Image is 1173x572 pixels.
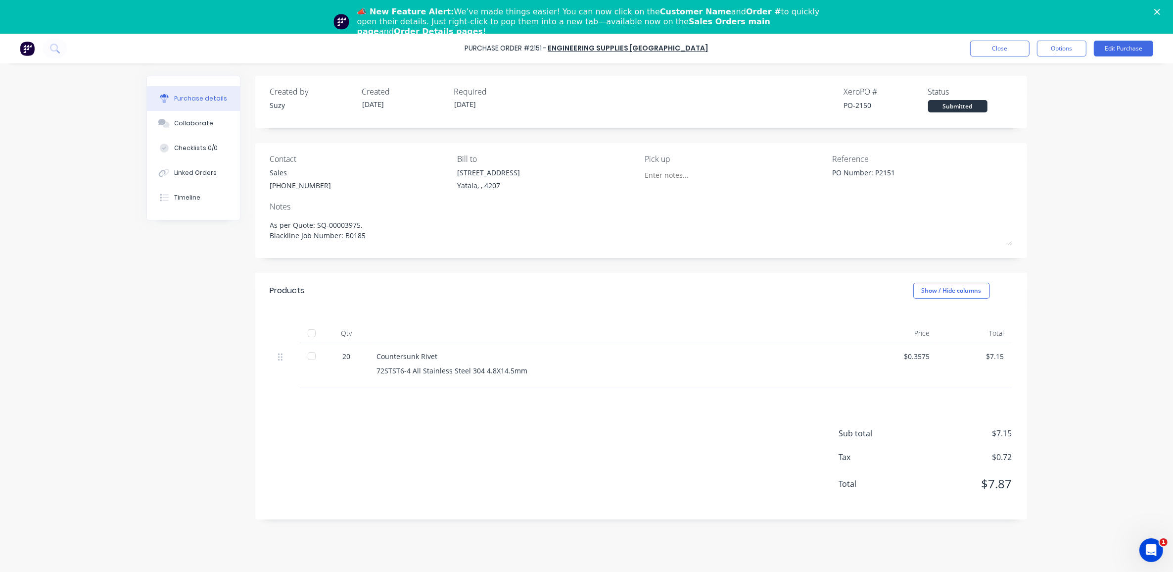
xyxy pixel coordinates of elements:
input: Enter notes... [645,167,735,182]
span: 1 [1160,538,1168,546]
div: Price [864,323,938,343]
button: Timeline [147,185,240,210]
div: Close [1154,9,1164,15]
div: Required [454,86,538,98]
div: Collaborate [174,119,213,128]
div: Qty [325,323,369,343]
button: Options [1037,41,1086,56]
span: $7.87 [913,475,1012,493]
div: Reference [832,153,1012,165]
div: Notes [270,201,1012,212]
div: Sales [270,167,331,178]
img: Profile image for Team [333,14,349,30]
textarea: As per Quote: SQ-00003975. Blackline Job Number: B0185 [270,215,1012,246]
div: Created by [270,86,354,98]
span: Total [839,478,913,490]
b: Customer Name [660,7,731,16]
textarea: PO Number: P2151 [832,167,956,190]
div: 72STST6-4 All Stainless Steel 304 4.8X14.5mm [377,365,856,376]
div: Xero PO # [844,86,928,98]
b: Order Details pages [394,27,483,36]
div: Checklists 0/0 [174,144,218,153]
div: Contact [270,153,450,165]
div: Created [362,86,446,98]
div: We’ve made things easier! You can now click on the and to quickly open their details. Just right-... [357,7,824,37]
div: [STREET_ADDRESS] [457,167,520,178]
iframe: Intercom live chat [1139,538,1163,562]
div: Purchase Order #2151 - [465,44,547,54]
div: Bill to [457,153,637,165]
span: $7.15 [913,427,1012,439]
img: Factory [20,41,35,56]
button: Collaborate [147,111,240,136]
div: [PHONE_NUMBER] [270,180,331,191]
button: Purchase details [147,86,240,111]
div: Submitted [928,100,987,112]
div: $0.3575 [872,351,930,362]
button: Linked Orders [147,160,240,185]
button: Checklists 0/0 [147,136,240,160]
b: Order # [746,7,781,16]
button: Edit Purchase [1094,41,1153,56]
div: Suzy [270,100,354,110]
div: Linked Orders [174,168,217,177]
span: $0.72 [913,451,1012,463]
div: Total [938,323,1012,343]
div: $7.15 [946,351,1004,362]
div: Pick up [645,153,825,165]
button: Show / Hide columns [913,283,990,299]
div: Products [270,285,305,297]
div: Countersunk Rivet [377,351,856,362]
div: Timeline [174,193,200,202]
button: Close [970,41,1030,56]
b: 📣 New Feature Alert: [357,7,454,16]
b: Sales Orders main page [357,17,770,36]
div: Purchase details [174,94,227,103]
a: Engineering Supplies [GEOGRAPHIC_DATA] [548,44,708,53]
span: Tax [839,451,913,463]
div: Yatala, , 4207 [457,180,520,191]
span: Sub total [839,427,913,439]
div: 20 [332,351,361,362]
div: Status [928,86,1012,98]
div: PO-2150 [844,100,928,110]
